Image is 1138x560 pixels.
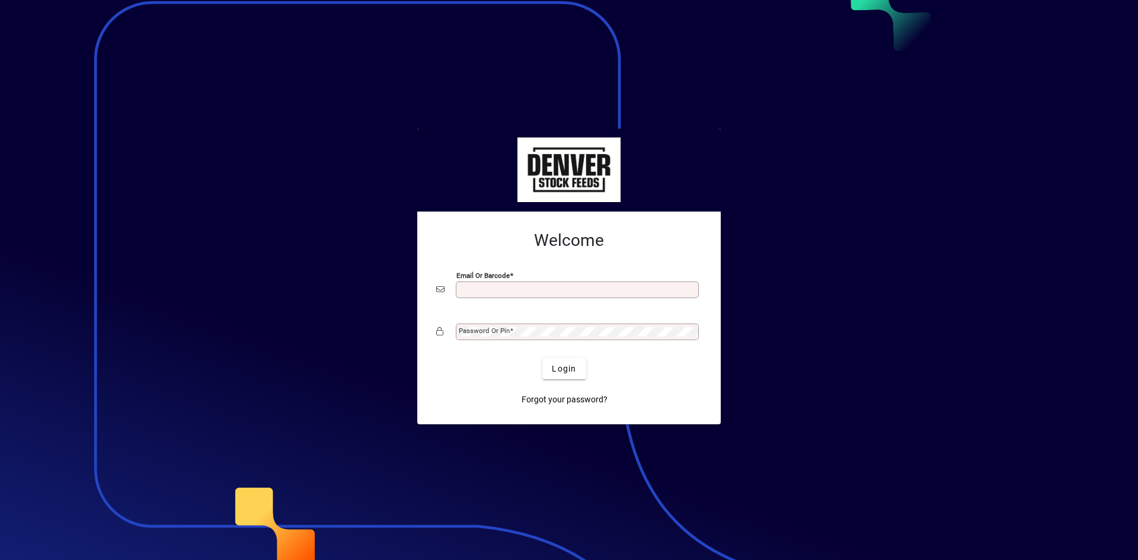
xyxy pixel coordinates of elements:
[517,389,612,410] a: Forgot your password?
[456,271,510,280] mat-label: Email or Barcode
[522,393,608,406] span: Forgot your password?
[542,358,586,379] button: Login
[459,327,510,335] mat-label: Password or Pin
[552,363,576,375] span: Login
[436,231,702,251] h2: Welcome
